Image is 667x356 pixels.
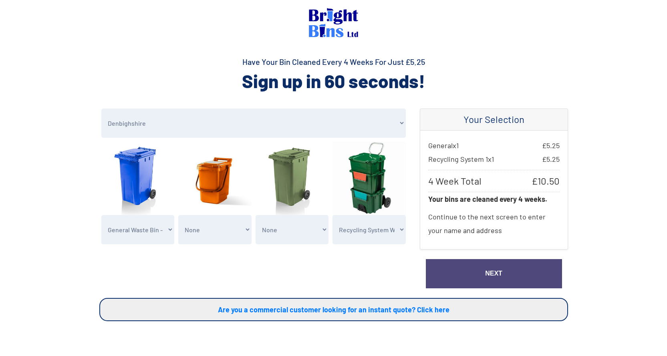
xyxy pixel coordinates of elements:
[428,195,547,203] strong: Your bins are cleaned every 4 weeks.
[428,170,560,192] p: 4 Week Total
[542,139,560,152] span: £ 5.25
[256,142,329,215] img: garden.jpg
[428,206,560,241] p: Continue to the next screen to enter your name and address
[178,142,252,215] img: food.jpg
[101,142,175,215] img: general.jpg
[428,114,560,125] h4: Your Selection
[99,298,568,321] a: Are you a commercial customer looking for an instant quote? Click here
[542,152,560,166] span: £ 5.25
[428,139,560,152] p: General x 1
[332,142,406,215] img: recyclingSystem1.jpg
[99,69,568,93] h2: Sign up in 60 seconds!
[99,56,568,67] h4: Have Your Bin Cleaned Every 4 Weeks For Just £5.25
[426,259,562,288] a: Next
[428,152,560,166] p: Recycling System 1 x 1
[532,174,560,188] span: £ 10.50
